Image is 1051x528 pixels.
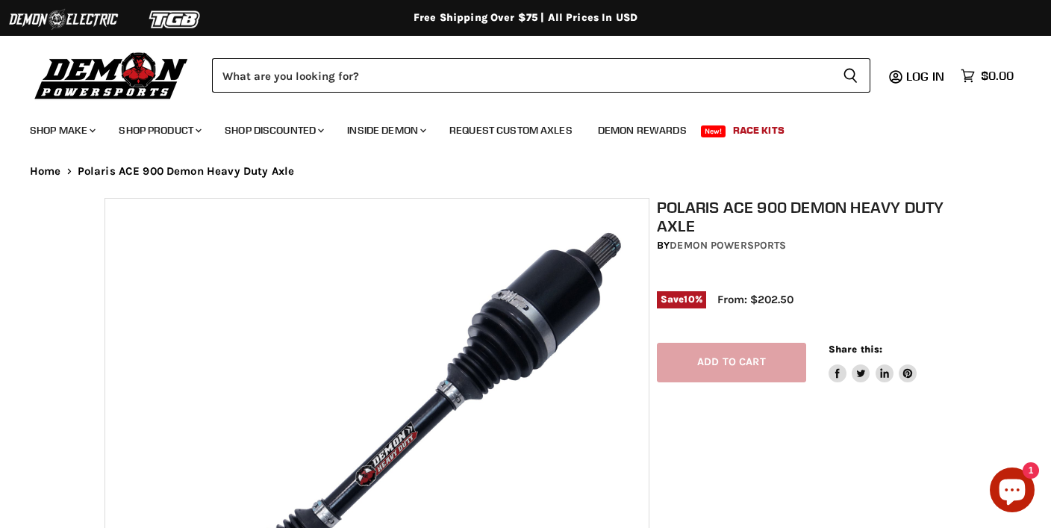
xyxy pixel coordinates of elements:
h1: Polaris ACE 900 Demon Heavy Duty Axle [657,198,954,235]
a: Race Kits [722,115,796,146]
span: $0.00 [981,69,1014,83]
span: From: $202.50 [717,293,793,306]
a: Inside Demon [336,115,435,146]
span: 10 [684,293,694,305]
a: Home [30,165,61,178]
aside: Share this: [829,343,917,382]
ul: Main menu [19,109,1010,146]
form: Product [212,58,870,93]
span: Log in [906,69,944,84]
a: Shop Product [107,115,210,146]
a: Shop Discounted [213,115,333,146]
img: Demon Electric Logo 2 [7,5,119,34]
a: Log in [899,69,953,83]
img: TGB Logo 2 [119,5,231,34]
span: Save % [657,291,706,308]
span: Polaris ACE 900 Demon Heavy Duty Axle [78,165,295,178]
input: Search [212,58,831,93]
a: Request Custom Axles [438,115,584,146]
inbox-online-store-chat: Shopify online store chat [985,468,1039,516]
span: New! [701,125,726,137]
span: Share this: [829,344,882,355]
img: Demon Powersports [30,49,193,102]
div: by [657,237,954,254]
a: Demon Powersports [670,239,786,252]
a: $0.00 [953,65,1021,87]
button: Search [831,58,870,93]
a: Demon Rewards [587,115,698,146]
a: Shop Make [19,115,105,146]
